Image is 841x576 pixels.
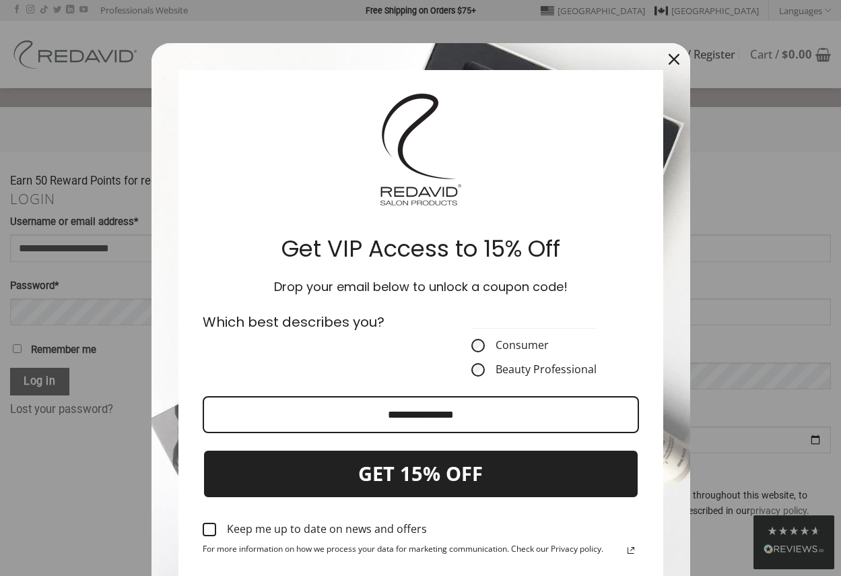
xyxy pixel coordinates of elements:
input: Consumer [471,339,485,352]
p: Which best describes you? [203,312,413,332]
a: Read our Privacy Policy [623,542,639,558]
input: Email field [203,396,639,433]
div: Keep me up to date on news and offers [227,523,427,536]
button: GET 15% OFF [203,449,639,499]
svg: close icon [669,54,679,65]
label: Consumer [471,339,597,352]
svg: link icon [623,542,639,558]
fieldset: CustomerType [471,312,597,377]
label: Beauty Professional [471,363,597,377]
input: Beauty Professional [471,363,485,377]
h3: Drop your email below to unlock a coupon code! [200,280,642,295]
button: Close [658,43,690,75]
span: For more information on how we process your data for marketing communication. Check our Privacy p... [203,544,603,558]
h2: Get VIP Access to 15% Off [200,234,642,263]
